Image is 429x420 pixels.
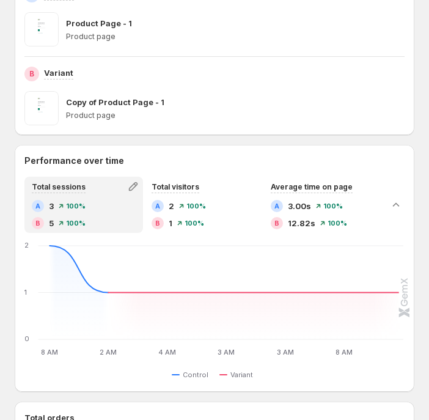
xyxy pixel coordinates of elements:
[230,370,253,380] span: Variant
[169,217,172,229] span: 1
[158,348,176,356] text: 4 AM
[335,348,353,356] text: 8 AM
[24,155,405,167] h2: Performance over time
[35,219,40,227] h2: B
[172,367,213,382] button: Control
[386,195,406,215] button: Collapse chart
[274,219,279,227] h2: B
[24,334,29,343] text: 0
[155,202,160,210] h2: A
[277,348,294,356] text: 3 AM
[44,67,73,79] p: Variant
[185,219,204,227] span: 100%
[288,217,315,229] span: 12.82s
[219,367,258,382] button: Variant
[66,111,405,120] p: Product page
[100,348,117,356] text: 2 AM
[218,348,235,356] text: 3 AM
[66,17,132,29] p: Product Page - 1
[288,200,311,212] span: 3.00s
[66,32,405,42] p: Product page
[66,96,164,108] p: Copy of Product Page - 1
[169,200,174,212] span: 2
[24,91,59,125] img: Copy of Product Page - 1
[49,200,54,212] span: 3
[186,202,206,210] span: 100%
[29,69,34,79] h2: B
[328,219,347,227] span: 100%
[66,219,86,227] span: 100%
[24,288,27,297] text: 1
[323,202,343,210] span: 100%
[152,182,199,191] span: Total visitors
[41,348,58,356] text: 8 AM
[32,182,86,191] span: Total sessions
[271,182,353,191] span: Average time on page
[35,202,40,210] h2: A
[274,202,279,210] h2: A
[24,241,29,249] text: 2
[24,12,59,46] img: Product Page - 1
[49,217,54,229] span: 5
[155,219,160,227] h2: B
[183,370,208,380] span: Control
[66,202,86,210] span: 100%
